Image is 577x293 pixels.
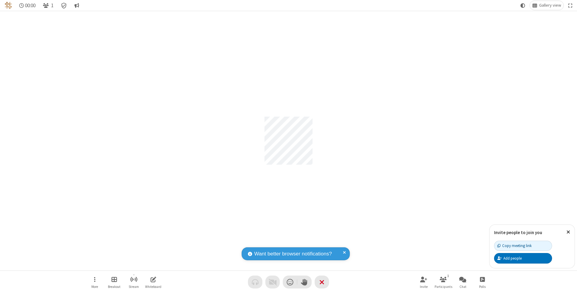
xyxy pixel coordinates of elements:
button: Conversation [72,1,81,10]
div: Timer [17,1,38,10]
span: Polls [479,285,486,288]
span: 00:00 [25,3,35,8]
button: Invite participants (⌘+Shift+I) [415,273,433,291]
button: Audio problem - check your Internet connection or call by phone [248,276,262,288]
button: Fullscreen [566,1,575,10]
span: Breakout [108,285,121,288]
button: Video [265,276,280,288]
span: 1 [51,3,53,8]
span: Stream [129,285,139,288]
label: Invite people to join you [494,230,542,235]
button: Copy meeting link [494,241,552,251]
button: Manage Breakout Rooms [105,273,123,291]
span: Chat [459,285,466,288]
div: Meeting details Encryption enabled [58,1,70,10]
div: Copy meeting link [497,243,532,249]
button: Start streaming [125,273,143,291]
span: More [91,285,98,288]
button: Change layout [530,1,563,10]
button: Open chat [454,273,472,291]
span: Gallery view [539,3,561,8]
button: End or leave meeting [315,276,329,288]
button: Using system theme [518,1,528,10]
button: Open shared whiteboard [144,273,162,291]
button: Open participant list [434,273,452,291]
span: Invite [420,285,428,288]
button: Raise hand [297,276,312,288]
button: Open menu [86,273,104,291]
span: Participants [435,285,452,288]
div: 1 [446,273,451,279]
span: Want better browser notifications? [254,250,332,258]
img: QA Selenium DO NOT DELETE OR CHANGE [5,2,12,9]
button: Add people [494,253,552,263]
button: Send a reaction [283,276,297,288]
button: Open poll [473,273,491,291]
button: Close popover [562,225,575,240]
button: Open participant list [40,1,56,10]
span: Whiteboard [145,285,161,288]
